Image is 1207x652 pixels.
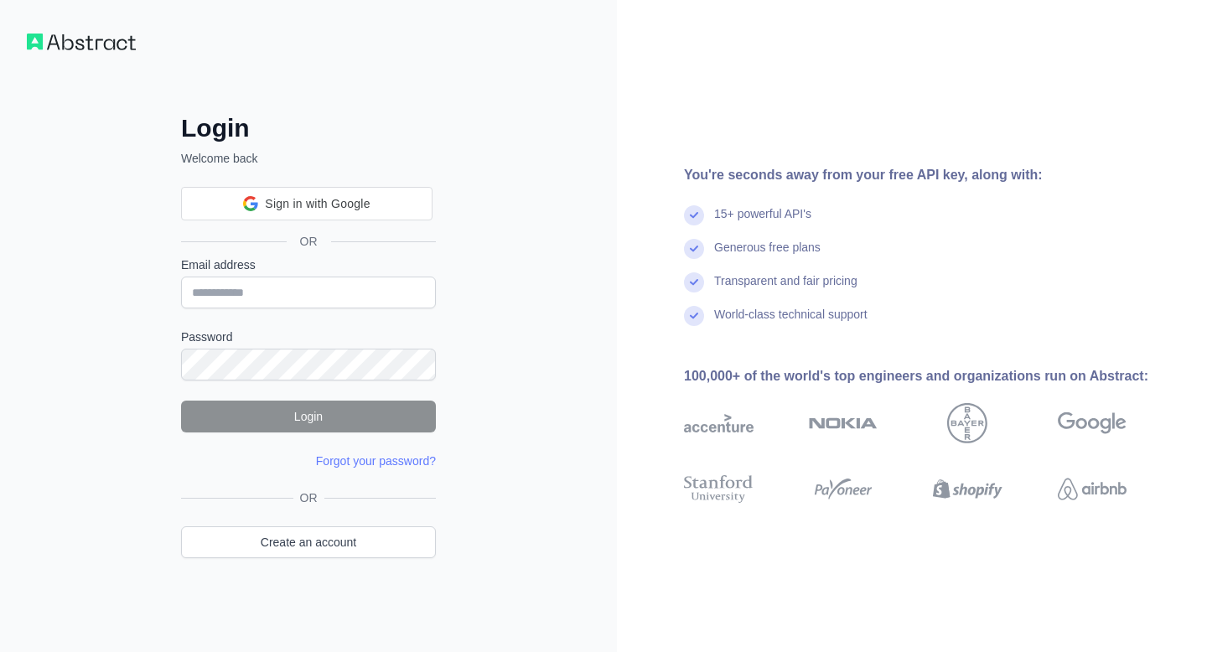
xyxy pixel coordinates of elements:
div: 15+ powerful API's [714,205,811,239]
div: World-class technical support [714,306,868,339]
img: check mark [684,239,704,259]
img: shopify [933,472,1002,506]
div: Generous free plans [714,239,821,272]
button: Login [181,401,436,432]
label: Email address [181,256,436,273]
a: Create an account [181,526,436,558]
img: nokia [809,403,878,443]
span: OR [293,489,324,506]
img: check mark [684,272,704,292]
a: Forgot your password? [316,454,436,468]
img: google [1058,403,1127,443]
p: Welcome back [181,150,436,167]
div: You're seconds away from your free API key, along with: [684,165,1180,185]
span: Sign in with Google [265,195,370,213]
img: accenture [684,403,754,443]
img: payoneer [809,472,878,506]
img: stanford university [684,472,754,506]
h2: Login [181,113,436,143]
img: Workflow [27,34,136,50]
img: check mark [684,205,704,225]
img: bayer [947,403,987,443]
div: Transparent and fair pricing [714,272,857,306]
label: Password [181,329,436,345]
div: 100,000+ of the world's top engineers and organizations run on Abstract: [684,366,1180,386]
img: airbnb [1058,472,1127,506]
img: check mark [684,306,704,326]
div: Sign in with Google [181,187,433,220]
span: OR [287,233,331,250]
